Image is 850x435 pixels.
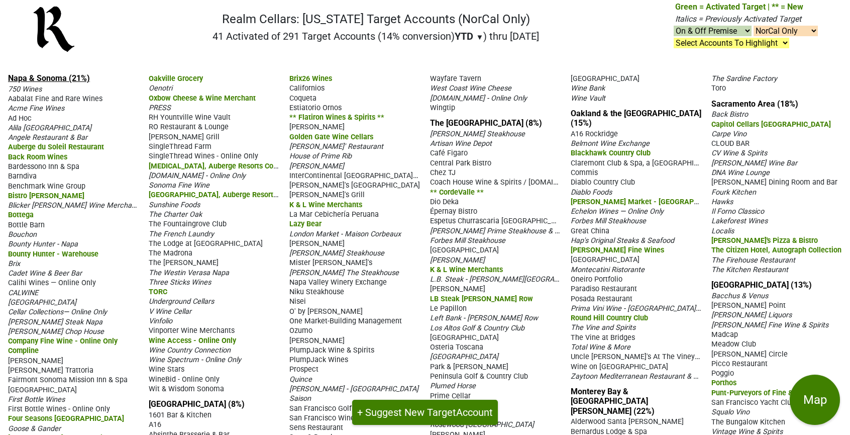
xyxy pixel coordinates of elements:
[430,246,499,254] span: [GEOGRAPHIC_DATA]
[149,297,214,306] span: Underground Cellars
[571,197,728,206] span: [PERSON_NAME] Market - [GEOGRAPHIC_DATA]
[149,307,191,316] span: V Wine Cellar
[8,269,82,278] span: Cadet Wine & Beer Bar
[8,318,102,326] span: [PERSON_NAME] Steak Napa
[289,152,352,160] span: House of Prime Rib
[8,182,85,191] span: Benchmark Wine Group
[711,292,768,300] span: Bacchus & Venus
[8,85,42,94] span: 750 Wines
[430,382,476,390] span: Plumed Horse
[8,279,96,287] span: Calihi Wines — Online Only
[711,301,786,310] span: [PERSON_NAME] Point
[8,346,39,355] span: Compline
[149,133,220,141] span: [PERSON_NAME] Grill
[289,278,387,287] span: Napa Valley Winery Exchange
[711,321,828,329] span: [PERSON_NAME] Fine Wine & Spirits
[149,113,231,122] span: RH Yountville Wine Vault
[8,386,77,394] span: [GEOGRAPHIC_DATA]
[149,420,161,429] span: A16
[571,109,701,128] a: Oakland & the [GEOGRAPHIC_DATA] (15%)
[8,95,102,103] span: Aabalat Fine and Rare Wines
[149,94,256,103] span: Oxbow Cheese & Wine Merchant
[8,289,38,297] span: CALWINE
[149,258,219,267] span: The [PERSON_NAME]
[149,190,312,199] span: [GEOGRAPHIC_DATA], Auberge Resorts Collection
[289,249,384,257] span: [PERSON_NAME] Steakhouse
[212,30,539,42] h2: 41 Activated of 291 Target Accounts (14% conversion) ) thru [DATE]
[571,323,635,332] span: The Vine and Spirits
[571,343,630,352] span: Total Wine & More
[571,207,664,216] span: Echelon Wines — Online Only
[430,118,542,128] a: The [GEOGRAPHIC_DATA] (8%)
[675,2,803,12] span: Green = Activated Target | ** = New
[149,336,236,345] span: Wine Access - Online Only
[149,104,171,112] span: PRESS
[149,411,211,419] span: 1601 Bar & Kitchen
[289,288,344,296] span: Niku Steakhouse
[149,220,227,228] span: The Fountaingrove Club
[149,326,235,335] span: Vinporter Wine Merchants
[149,161,298,170] span: [MEDICAL_DATA], Auberge Resorts Collection
[289,365,318,374] span: Prospect
[289,258,372,267] span: Mister [PERSON_NAME]'s
[149,346,231,355] span: Wine Country Connection
[430,74,481,83] span: Wayfare Tavern
[8,143,104,151] span: Auberge du Soleil Restaurant
[711,110,748,119] span: Back Bistro
[711,340,756,349] span: Meadow Club
[571,285,637,293] span: Paradiso Restaurant
[289,133,373,141] span: Golden Gate Wine Cellars
[430,149,468,157] span: Café Figaro
[289,230,401,238] span: London Market - Maison Corbeaux
[476,33,483,42] span: ▼
[430,372,528,381] span: Peninsula Golf & Country Club
[711,139,750,148] span: CLOUD BAR
[149,288,167,296] span: TORC
[149,201,200,209] span: Sunshine Foods
[711,330,738,339] span: Madcap
[790,375,840,425] button: Map
[289,220,322,228] span: Lazy Bear
[430,168,456,177] span: Chez TJ
[8,200,142,210] span: Blicker [PERSON_NAME] Wine Merchants
[149,152,258,160] span: SingleThread Wines - Online Only
[149,278,211,287] span: Three Sticks Wines
[289,170,488,180] span: InterContinental [GEOGRAPHIC_DATA] - [GEOGRAPHIC_DATA]
[8,414,124,423] span: Four Seasons [GEOGRAPHIC_DATA]
[289,84,325,93] span: Californios
[8,124,91,132] span: Alila [GEOGRAPHIC_DATA]
[711,311,792,319] span: [PERSON_NAME] Liquors
[571,217,646,225] span: Forbes Mill Steakhouse
[711,84,726,93] span: Toro
[289,162,344,170] span: [PERSON_NAME]
[711,120,831,129] span: Capitol Cellars [GEOGRAPHIC_DATA]
[8,133,87,142] span: Angele Restaurant & Bar
[711,280,812,290] a: [GEOGRAPHIC_DATA] (13%)
[571,149,651,157] span: Blackhawk Country Club
[430,295,533,303] span: LB Steak [PERSON_NAME] Row
[289,113,384,122] span: ** Flatiron Wines & Spirits **
[430,216,570,225] span: Espetus Churrascaria [GEOGRAPHIC_DATA]
[571,130,618,138] span: A16 Rockridge
[149,365,184,374] span: Wine Stars
[430,353,498,361] span: [GEOGRAPHIC_DATA]
[8,221,45,229] span: Bottle Barn
[711,74,777,83] span: The Sardine Factory
[289,326,312,335] span: Ozumo
[289,307,363,316] span: O' by [PERSON_NAME]
[430,333,499,342] span: [GEOGRAPHIC_DATA]
[289,394,311,403] span: Saison
[711,227,734,235] span: Localis
[289,94,316,103] span: Coqueta
[149,239,263,248] span: The Lodge at [GEOGRAPHIC_DATA]
[149,142,211,151] span: SingleThread Farm
[675,14,801,24] span: Italics = Previously Activated Target
[711,360,768,368] span: Picco Restaurant
[571,387,655,415] a: Monterey Bay & [GEOGRAPHIC_DATA][PERSON_NAME] (22%)
[8,73,90,83] a: Napa & Sonoma (21%)
[8,395,65,404] span: First Bottle Wines
[289,142,383,151] span: [PERSON_NAME]' Restaurant
[289,104,342,112] span: Estiatorio Ornos
[571,314,648,322] span: Round Hill Country Club
[571,333,635,342] span: The Vine at Bridges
